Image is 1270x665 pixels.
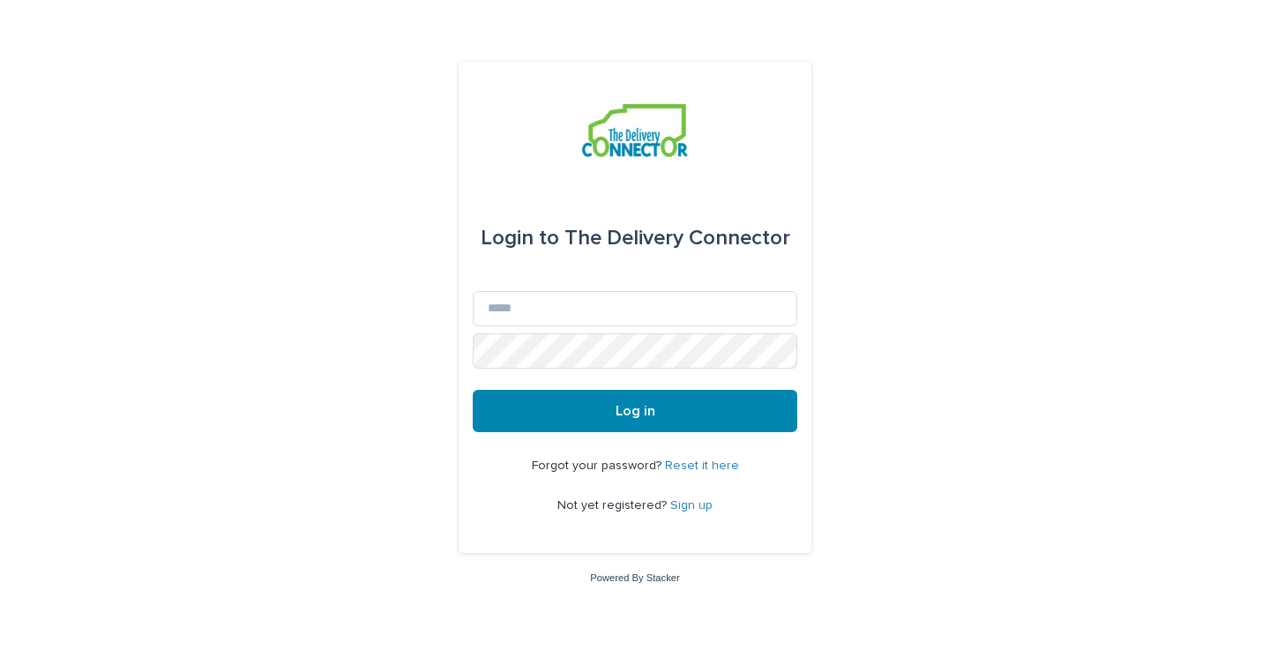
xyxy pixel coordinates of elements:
a: Reset it here [665,460,739,472]
img: aCWQmA6OSGG0Kwt8cj3c [582,104,687,157]
div: The Delivery Connector [481,213,790,263]
span: Log in [616,404,655,418]
a: Sign up [670,499,713,512]
span: Login to [481,228,559,249]
span: Forgot your password? [532,460,665,472]
span: Not yet registered? [557,499,670,512]
button: Log in [473,390,797,432]
a: Powered By Stacker [590,572,679,583]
